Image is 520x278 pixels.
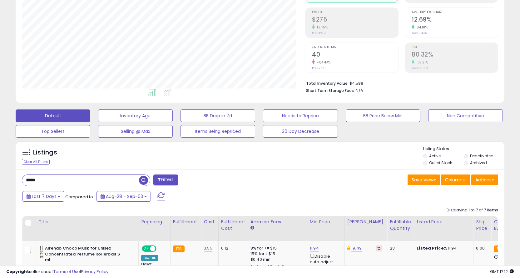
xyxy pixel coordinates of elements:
[97,191,151,202] button: Aug-28 - Sep-03
[81,269,108,275] a: Privacy Policy
[490,269,514,275] span: 2025-09-11 17:12 GMT
[310,219,342,225] div: Min Price
[38,219,136,225] div: Title
[22,159,50,165] div: Clear All Filters
[412,66,428,70] small: Prev: 33.86%
[417,219,471,225] div: Listed Price
[221,219,245,232] div: Fulfillment Cost
[173,245,185,252] small: FBA
[306,88,355,93] b: Short Term Storage Fees:
[429,153,441,159] label: Active
[45,245,121,265] b: Alrehab Choco Musk for Unisex Concentrated Perfume Rollerball 6 ml
[351,245,362,251] a: 19.49
[312,51,398,59] h2: 40
[414,60,428,65] small: 137.21%
[408,174,440,185] button: Save View
[153,174,178,185] button: Filters
[347,219,384,225] div: [PERSON_NAME]
[306,81,349,86] b: Total Inventory Value:
[65,194,94,200] span: Compared to:
[412,51,498,59] h2: 80.32%
[6,269,108,275] div: seller snap | |
[476,219,488,232] div: Ship Price
[141,219,168,225] div: Repricing
[417,245,468,251] div: $11.94
[470,153,493,159] label: Deactivated
[310,245,319,251] a: 11.94
[16,109,90,122] button: Default
[312,31,326,35] small: Prev: $229
[181,109,255,122] button: BB Drop in 7d
[221,245,243,251] div: 6.12
[106,193,143,200] span: Aug-28 - Sep-03
[250,245,302,251] div: 8% for <= $15
[142,246,150,251] span: ON
[423,146,504,152] p: Listing States:
[98,125,173,138] button: Selling @ Max
[356,88,363,94] span: N/A
[156,246,166,251] span: OFF
[476,245,486,251] div: 0.00
[412,31,427,35] small: Prev: 6.89%
[471,174,498,185] button: Actions
[22,191,64,202] button: Last 7 Days
[250,257,302,262] div: $0.40 min
[16,125,90,138] button: Top Sellers
[6,269,29,275] strong: Copyright
[312,46,398,49] span: Ordered Items
[263,125,338,138] button: 30 Day Decrease
[412,46,498,49] span: ROI
[40,245,43,258] img: 31CfbCHNRBL._SL40_.jpg
[250,219,305,225] div: Amazon Fees
[445,177,465,183] span: Columns
[181,125,255,138] button: Items Being Repriced
[312,66,324,70] small: Prev: 257
[429,160,452,165] label: Out of Stock
[470,160,487,165] label: Archived
[428,109,503,122] button: Non Competitive
[173,219,198,225] div: Fulfillment
[32,193,57,200] span: Last 7 Days
[315,25,328,30] small: 19.75%
[204,219,216,225] div: Cost
[98,109,173,122] button: Inventory Age
[250,225,254,231] small: Amazon Fees.
[263,109,338,122] button: Needs to Reprice
[414,25,428,30] small: 84.18%
[141,255,158,261] div: Low. FBA
[417,245,445,251] b: Listed Price:
[312,11,398,14] span: Profit
[315,60,331,65] small: -84.44%
[441,174,470,185] button: Columns
[310,253,340,271] div: Disable auto adjust min
[53,269,80,275] a: Terms of Use
[412,11,498,14] span: Avg. Buybox Share
[412,16,498,24] h2: 12.69%
[306,79,493,87] li: $4,589
[204,245,212,251] a: 3.55
[447,207,498,213] div: Displaying 1 to 7 of 7 items
[494,245,505,252] small: FBA
[250,251,302,257] div: 15% for > $15
[346,109,420,122] button: BB Price Below Min
[312,16,398,24] h2: $275
[33,148,57,157] h5: Listings
[390,219,411,232] div: Fulfillable Quantity
[390,245,409,251] div: 23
